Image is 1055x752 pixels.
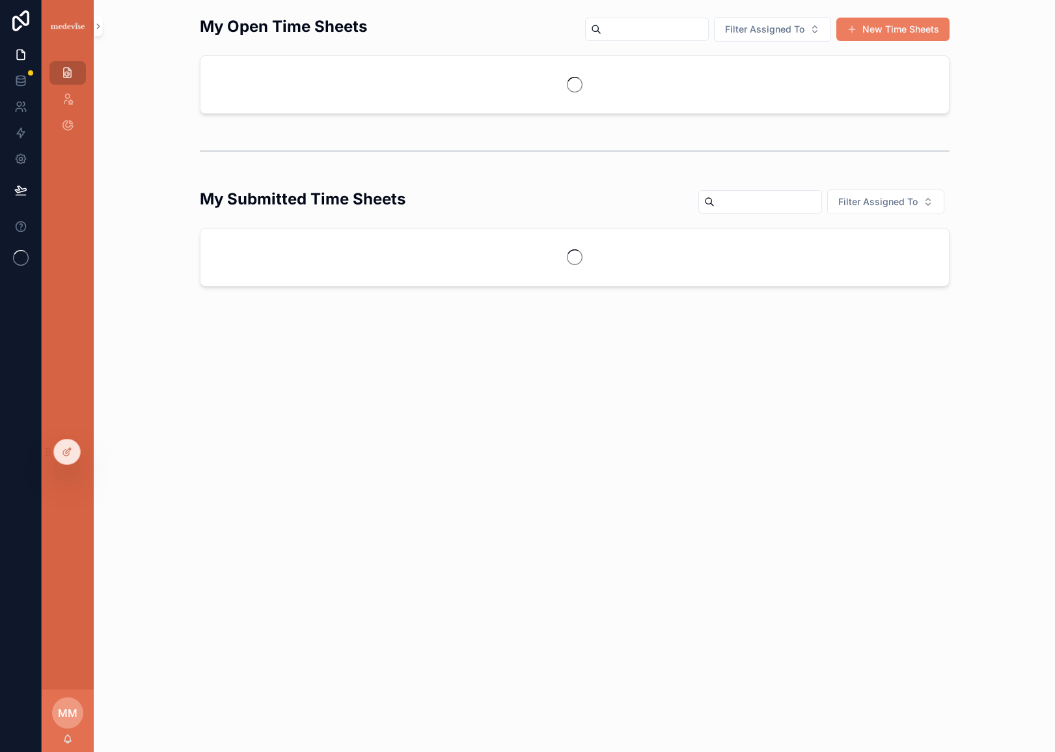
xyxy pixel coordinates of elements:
button: Select Button [714,17,831,42]
h2: My Submitted Time Sheets [200,188,405,210]
button: New Time Sheets [836,18,950,41]
span: Filter Assigned To [725,23,804,36]
span: Filter Assigned To [838,195,918,208]
span: MM [58,705,77,721]
div: scrollable content [42,52,94,154]
button: Select Button [827,189,944,214]
img: App logo [49,21,86,32]
h2: My Open Time Sheets [200,16,367,37]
